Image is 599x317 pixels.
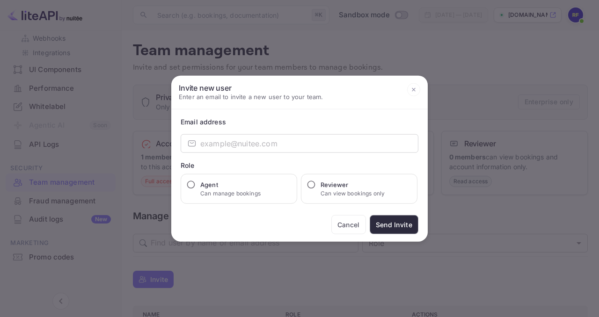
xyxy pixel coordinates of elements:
input: example@nuitee.com [200,134,418,153]
button: Send Invite [370,215,418,234]
p: Can view bookings only [321,189,385,198]
div: Role [181,160,418,170]
p: Enter an email to invite a new user to your team. [179,92,323,101]
h6: Agent [200,180,261,189]
p: Can manage bookings [200,189,261,198]
h6: Invite new user [179,83,323,92]
h6: Reviewer [321,180,385,189]
div: Email address [181,117,418,127]
button: Cancel [331,215,366,234]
